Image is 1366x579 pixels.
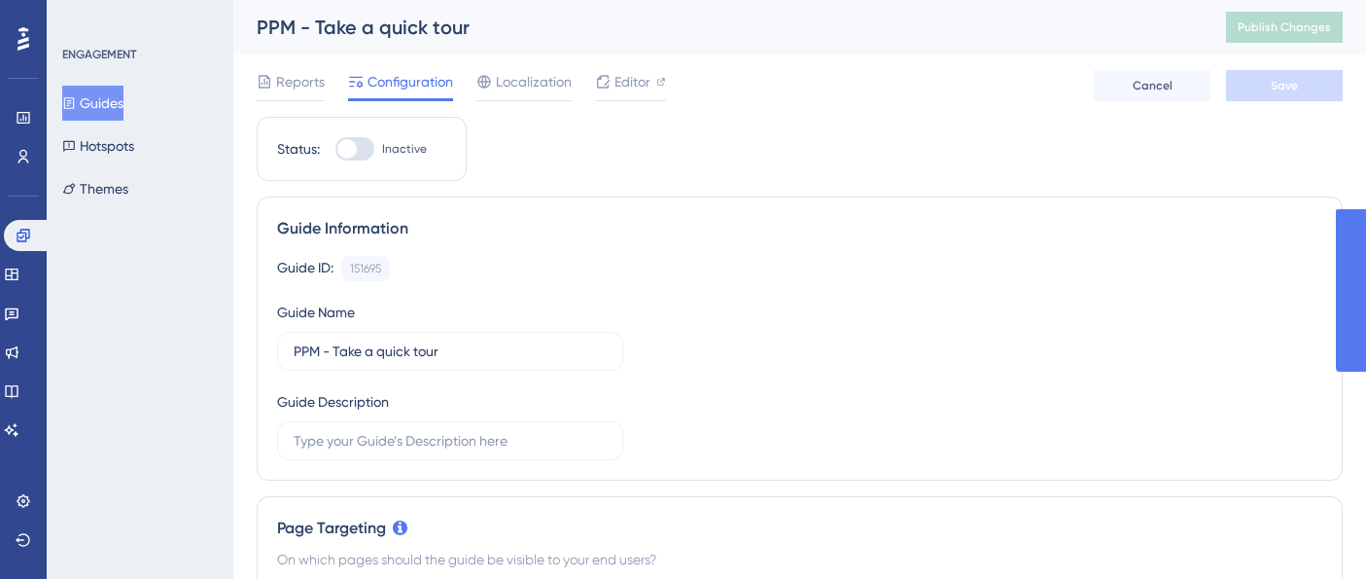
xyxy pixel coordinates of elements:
span: Reports [276,70,325,93]
button: Guides [62,86,123,121]
div: Guide ID: [277,256,333,281]
div: 151695 [350,261,381,276]
div: Guide Name [277,301,355,324]
iframe: UserGuiding AI Assistant Launcher [1284,502,1343,561]
span: Configuration [368,70,453,93]
div: ENGAGEMENT [62,47,136,62]
span: Cancel [1133,78,1173,93]
span: Editor [614,70,650,93]
button: Hotspots [62,128,134,163]
input: Type your Guide’s Description here [294,430,607,452]
button: Cancel [1094,70,1210,101]
div: On which pages should the guide be visible to your end users? [277,548,1322,571]
span: Save [1271,78,1298,93]
input: Type your Guide’s Name here [294,341,607,362]
span: Localization [496,70,572,93]
div: PPM - Take a quick tour [257,14,1177,41]
div: Guide Description [277,390,389,414]
span: Publish Changes [1238,19,1331,35]
button: Save [1226,70,1343,101]
span: Inactive [382,141,427,157]
button: Publish Changes [1226,12,1343,43]
div: Guide Information [277,217,1322,240]
button: Themes [62,171,128,206]
div: Page Targeting [277,517,1322,540]
div: Status: [277,137,320,161]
